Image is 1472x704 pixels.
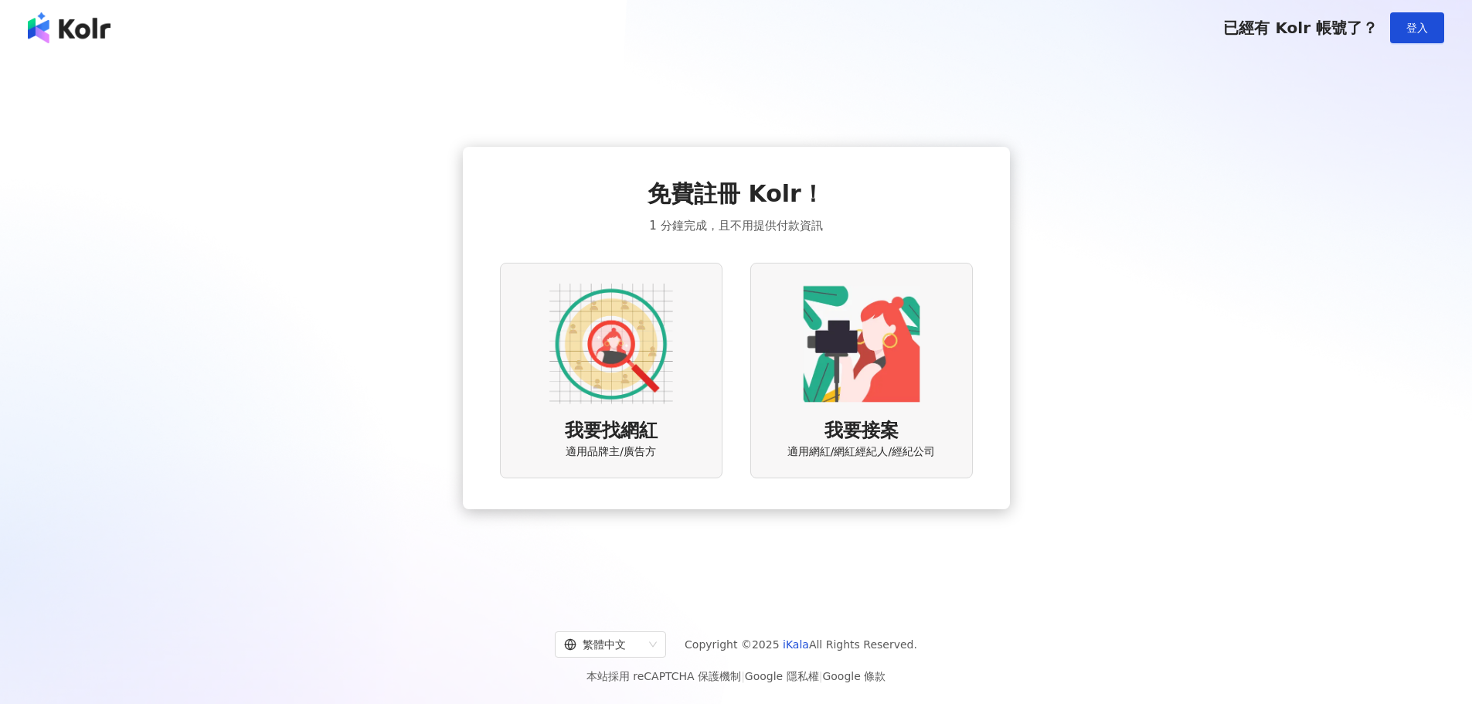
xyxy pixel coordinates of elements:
span: Copyright © 2025 All Rights Reserved. [685,635,917,654]
img: KOL identity option [800,282,923,406]
span: 我要接案 [824,418,899,444]
span: | [819,670,823,682]
button: 登入 [1390,12,1444,43]
span: 登入 [1406,22,1428,34]
span: 免費註冊 Kolr！ [648,178,824,210]
span: 已經有 Kolr 帳號了？ [1223,19,1378,37]
img: AD identity option [549,282,673,406]
span: 適用網紅/網紅經紀人/經紀公司 [787,444,935,460]
div: 繁體中文 [564,632,643,657]
span: 我要找網紅 [565,418,658,444]
span: 1 分鐘完成，且不用提供付款資訊 [649,216,822,235]
a: Google 隱私權 [745,670,819,682]
img: logo [28,12,110,43]
a: Google 條款 [822,670,886,682]
span: 本站採用 reCAPTCHA 保護機制 [586,667,886,685]
span: 適用品牌主/廣告方 [566,444,656,460]
a: iKala [783,638,809,651]
span: | [741,670,745,682]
